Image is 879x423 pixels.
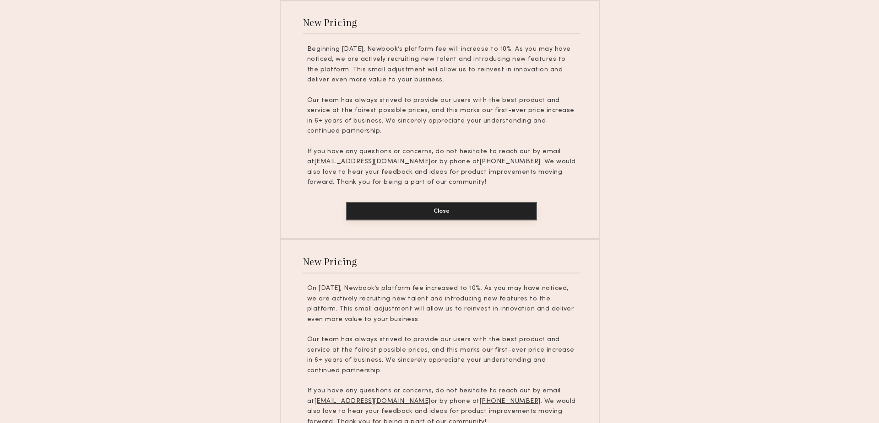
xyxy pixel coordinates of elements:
p: On [DATE], Newbook’s platform fee increased to 10%. As you may have noticed, we are actively recr... [307,284,576,325]
button: Close [346,202,537,220]
p: Our team has always strived to provide our users with the best product and service at the fairest... [307,335,576,376]
p: Beginning [DATE], Newbook’s platform fee will increase to 10%. As you may have noticed, we are ac... [307,44,576,86]
u: [EMAIL_ADDRESS][DOMAIN_NAME] [315,398,431,404]
p: If you have any questions or concerns, do not hesitate to reach out by email at or by phone at . ... [307,147,576,188]
div: New Pricing [303,16,358,28]
u: [EMAIL_ADDRESS][DOMAIN_NAME] [315,159,431,165]
u: [PHONE_NUMBER] [480,159,541,165]
u: [PHONE_NUMBER] [480,398,541,404]
div: New Pricing [303,255,358,268]
p: Our team has always strived to provide our users with the best product and service at the fairest... [307,96,576,137]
